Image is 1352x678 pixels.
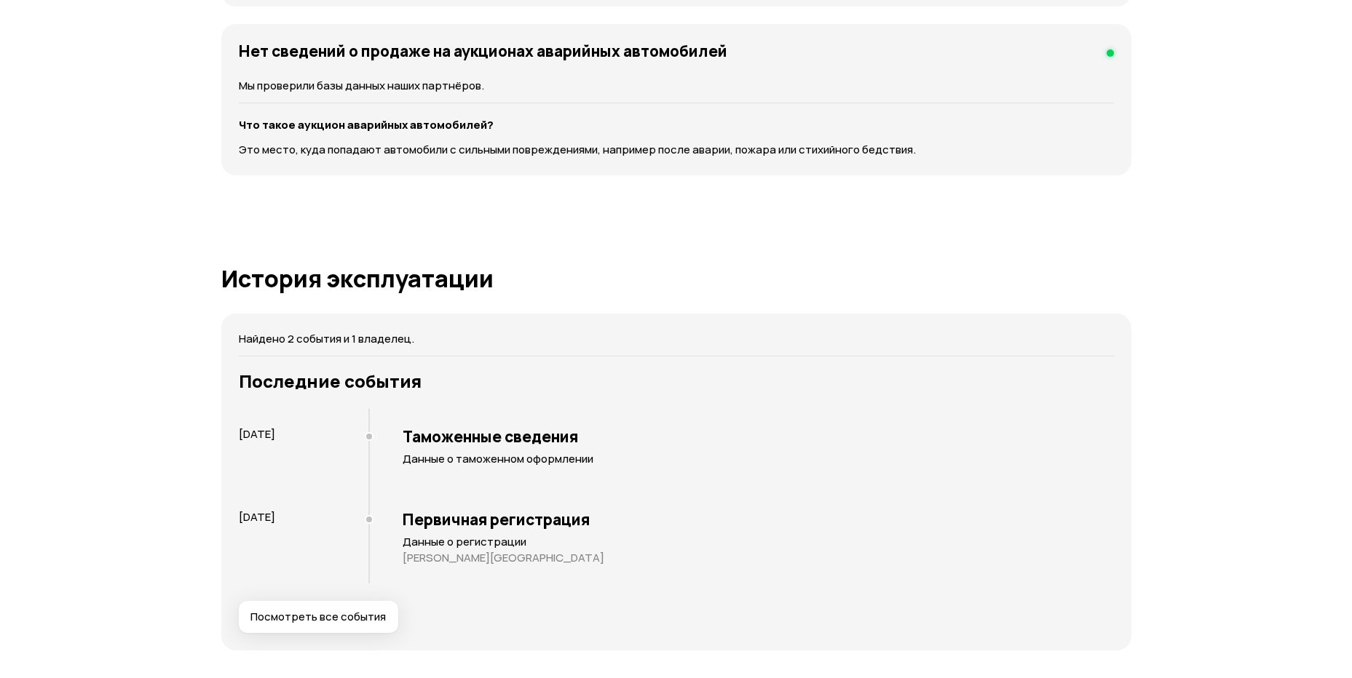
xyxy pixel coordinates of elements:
p: Данные о таможенном оформлении [403,452,1114,466]
p: Найдено 2 события и 1 владелец. [239,331,1114,347]
span: Посмотреть все события [250,610,386,624]
h3: Последние события [239,371,1114,391]
strong: Что такое аукцион аварийных автомобилей? [239,117,494,132]
p: Данные о регистрации [403,535,1114,549]
h4: Нет сведений о продаже на аукционах аварийных автомобилей [239,41,727,60]
span: [DATE] [239,426,275,442]
h3: Первичная регистрация [403,510,1114,529]
button: Посмотреть все события [239,601,398,633]
p: Это место, куда попадают автомобили с сильными повреждениями, например после аварии, пожара или с... [239,142,1114,158]
p: [PERSON_NAME][GEOGRAPHIC_DATA] [403,551,1114,565]
p: Мы проверили базы данных наших партнёров. [239,78,1114,94]
h1: История эксплуатации [221,266,1131,292]
span: [DATE] [239,509,275,525]
h3: Таможенные сведения [403,427,1114,446]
